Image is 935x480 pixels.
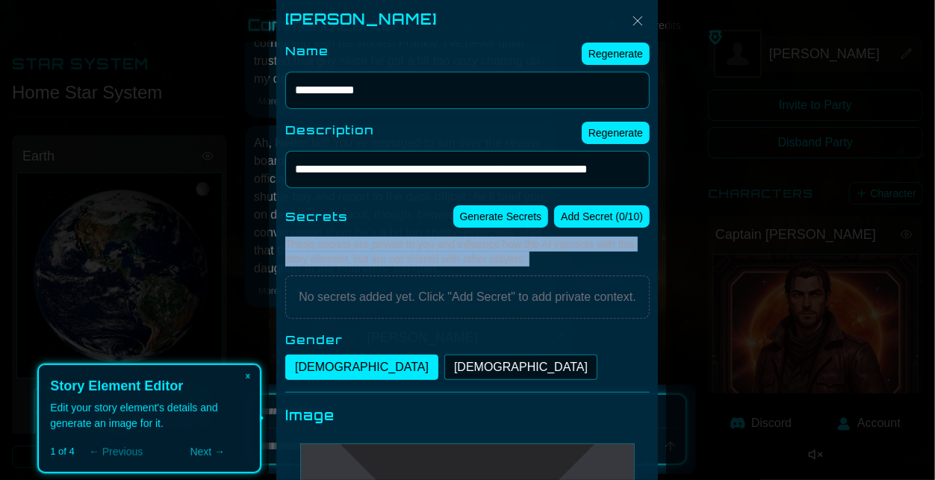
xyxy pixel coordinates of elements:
button: Regenerate [582,43,650,65]
button: Add Secret (0/10) [554,205,650,228]
label: Gender [285,331,650,349]
button: Close [236,365,260,386]
div: No secrets added yet. Click "Add Secret" to add private context. [285,275,650,319]
label: Name [285,42,329,60]
div: Edit your story element's details and generate an image for it. [50,400,249,431]
button: [DEMOGRAPHIC_DATA] [444,355,597,380]
header: Story Element Editor [50,376,249,396]
div: Image [285,405,650,426]
label: Secrets [285,208,348,225]
button: Regenerate [582,122,650,144]
span: 1 of 4 [50,444,75,459]
div: These secrets are private to you and influence how the AI interacts with this story element, but ... [285,237,650,267]
button: Generate Secrets [453,205,549,228]
label: Description [285,121,374,139]
div: [PERSON_NAME] [285,9,650,30]
button: [DEMOGRAPHIC_DATA] [285,355,438,380]
img: Close [629,12,647,30]
button: Next → [166,443,249,461]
